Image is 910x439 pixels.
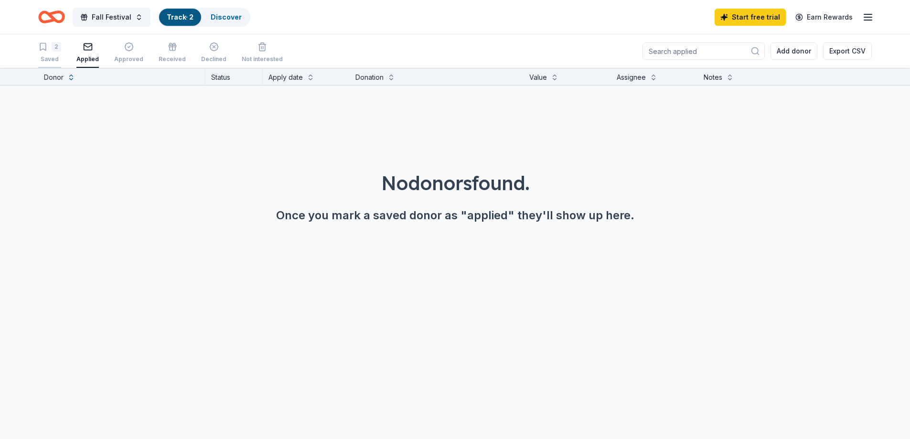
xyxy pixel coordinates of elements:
button: 2Saved [38,38,61,68]
div: Assignee [617,72,646,83]
button: Add donor [771,43,817,60]
div: Notes [704,72,722,83]
a: Start free trial [715,9,786,26]
button: Not interested [242,38,283,68]
a: Track· 2 [167,13,193,21]
button: Track· 2Discover [158,8,250,27]
button: Declined [201,38,226,68]
div: Received [159,55,186,63]
button: Received [159,38,186,68]
div: Declined [201,55,226,63]
a: Discover [211,13,242,21]
div: Value [529,72,547,83]
div: Donor [44,72,64,83]
div: Saved [38,55,61,63]
button: Fall Festival [73,8,150,27]
div: No donors found. [23,170,887,196]
div: Apply date [268,72,303,83]
div: Status [205,68,263,85]
div: Not interested [242,55,283,63]
button: Export CSV [823,43,872,60]
div: Applied [76,55,99,63]
a: Earn Rewards [790,9,858,26]
div: Donation [355,72,384,83]
button: Approved [114,38,143,68]
div: Once you mark a saved donor as "applied" they'll show up here. [23,208,887,223]
input: Search applied [642,43,765,60]
span: Fall Festival [92,11,131,23]
button: Applied [76,38,99,68]
div: Approved [114,55,143,63]
a: Home [38,6,65,28]
div: 2 [52,42,61,52]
